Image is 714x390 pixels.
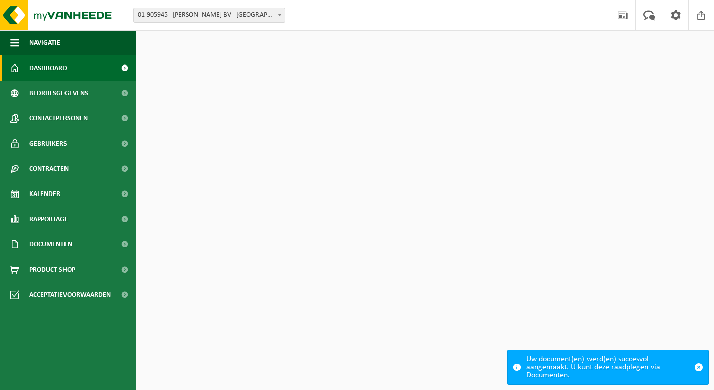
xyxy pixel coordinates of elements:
span: 01-905945 - BUCSAN BERNARD BV - RUMBEKE [133,8,285,23]
span: Kalender [29,181,60,207]
span: Gebruikers [29,131,67,156]
span: Bedrijfsgegevens [29,81,88,106]
span: Contactpersonen [29,106,88,131]
div: Uw document(en) werd(en) succesvol aangemaakt. U kunt deze raadplegen via Documenten. [526,350,689,384]
span: Rapportage [29,207,68,232]
span: Dashboard [29,55,67,81]
span: Acceptatievoorwaarden [29,282,111,307]
span: Navigatie [29,30,60,55]
span: Contracten [29,156,69,181]
span: 01-905945 - BUCSAN BERNARD BV - RUMBEKE [134,8,285,22]
span: Product Shop [29,257,75,282]
iframe: chat widget [5,368,168,390]
span: Documenten [29,232,72,257]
